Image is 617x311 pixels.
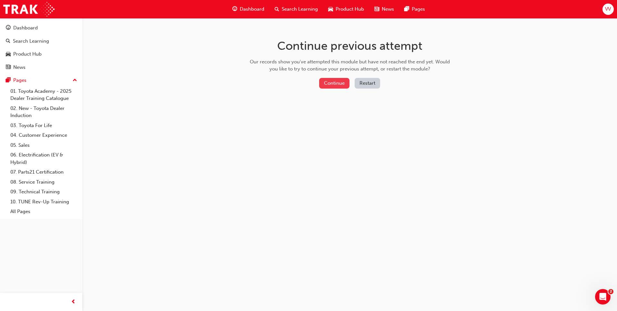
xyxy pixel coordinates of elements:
a: 07. Parts21 Certification [8,167,80,177]
span: Search Learning [282,5,318,13]
a: 10. TUNE Rev-Up Training [8,197,80,207]
a: News [3,61,80,73]
iframe: Intercom live chat [595,289,611,305]
span: guage-icon [232,5,237,13]
a: search-iconSearch Learning [269,3,323,16]
a: Product Hub [3,48,80,60]
h1: Continue previous attempt [248,39,452,53]
span: Pages [412,5,425,13]
button: Continue [319,78,349,89]
span: search-icon [6,38,10,44]
span: pages-icon [404,5,409,13]
a: guage-iconDashboard [227,3,269,16]
img: Trak [3,2,55,16]
div: Pages [13,77,26,84]
span: News [382,5,394,13]
a: 01. Toyota Academy - 2025 Dealer Training Catalogue [8,86,80,103]
span: Product Hub [336,5,364,13]
button: Pages [3,74,80,86]
a: news-iconNews [369,3,399,16]
a: pages-iconPages [399,3,430,16]
span: car-icon [328,5,333,13]
a: 03. Toyota For Life [8,121,80,131]
span: search-icon [275,5,279,13]
a: All Pages [8,207,80,217]
a: 04. Customer Experience [8,130,80,140]
span: 2 [608,289,613,294]
div: News [13,64,25,71]
span: car-icon [6,51,11,57]
div: Search Learning [13,38,49,45]
span: prev-icon [71,298,76,306]
span: news-icon [374,5,379,13]
a: 09. Technical Training [8,187,80,197]
span: pages-icon [6,78,11,83]
a: Search Learning [3,35,80,47]
span: Dashboard [240,5,264,13]
div: Our records show you've attempted this module but have not reached the end yet. Would you like to... [248,58,452,73]
div: Product Hub [13,50,42,58]
div: Dashboard [13,24,38,32]
button: DashboardSearch LearningProduct HubNews [3,21,80,74]
a: car-iconProduct Hub [323,3,369,16]
button: Restart [355,78,380,89]
a: 05. Sales [8,140,80,150]
span: VV [605,5,611,13]
button: VV [602,4,614,15]
span: up-icon [73,76,77,85]
a: Dashboard [3,22,80,34]
a: 08. Service Training [8,177,80,187]
span: guage-icon [6,25,11,31]
a: 06. Electrification (EV & Hybrid) [8,150,80,167]
span: news-icon [6,65,11,70]
a: 02. New - Toyota Dealer Induction [8,103,80,121]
